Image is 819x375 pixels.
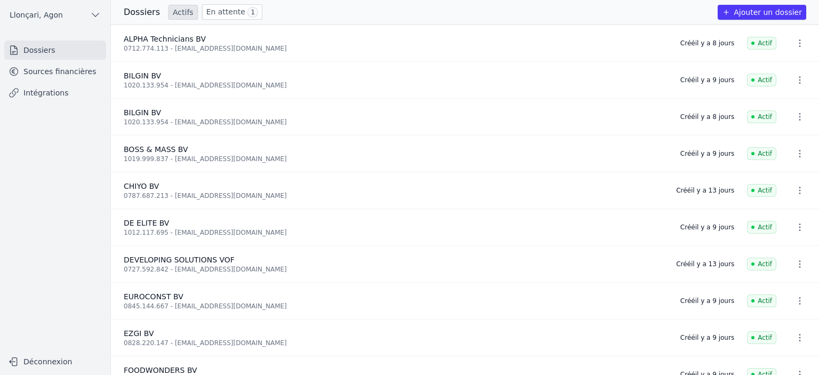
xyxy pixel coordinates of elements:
div: 0727.592.842 - [EMAIL_ADDRESS][DOMAIN_NAME] [124,265,663,274]
span: EZGI BV [124,329,154,338]
span: Actif [747,147,776,160]
button: Llonçari, Agon [4,6,106,23]
a: Dossiers [4,41,106,60]
span: ALPHA Technicians BV [124,35,206,43]
span: CHIYO BV [124,182,159,190]
span: Actif [747,37,776,50]
a: Actifs [168,5,198,20]
span: DEVELOPING SOLUTIONS VOF [124,256,235,264]
div: Créé il y a 9 jours [680,223,734,232]
div: Créé il y a 9 jours [680,297,734,305]
div: Créé il y a 9 jours [680,333,734,342]
span: BILGIN BV [124,71,161,80]
div: 1020.133.954 - [EMAIL_ADDRESS][DOMAIN_NAME] [124,118,668,126]
span: BILGIN BV [124,108,161,117]
h3: Dossiers [124,6,160,19]
div: 0828.220.147 - [EMAIL_ADDRESS][DOMAIN_NAME] [124,339,668,347]
a: Sources financières [4,62,106,81]
span: FOODWONDERS BV [124,366,197,374]
div: 1012.117.695 - [EMAIL_ADDRESS][DOMAIN_NAME] [124,228,668,237]
button: Déconnexion [4,353,106,370]
div: Créé il y a 13 jours [676,260,734,268]
div: Créé il y a 9 jours [680,149,734,158]
div: 0845.144.667 - [EMAIL_ADDRESS][DOMAIN_NAME] [124,302,668,310]
a: En attente 1 [202,4,262,20]
span: Actif [747,331,776,344]
a: Intégrations [4,83,106,102]
div: Créé il y a 8 jours [680,113,734,121]
div: 1019.999.837 - [EMAIL_ADDRESS][DOMAIN_NAME] [124,155,668,163]
span: Actif [747,258,776,270]
div: 1020.133.954 - [EMAIL_ADDRESS][DOMAIN_NAME] [124,81,668,90]
span: Actif [747,294,776,307]
span: Actif [747,184,776,197]
span: Llonçari, Agon [10,10,63,20]
span: Actif [747,221,776,234]
div: Créé il y a 13 jours [676,186,734,195]
span: Actif [747,110,776,123]
div: Créé il y a 9 jours [680,76,734,84]
div: Créé il y a 8 jours [680,39,734,47]
span: DE ELITE BV [124,219,169,227]
button: Ajouter un dossier [718,5,806,20]
span: BOSS & MASS BV [124,145,188,154]
div: 0787.687.213 - [EMAIL_ADDRESS][DOMAIN_NAME] [124,192,663,200]
div: 0712.774.113 - [EMAIL_ADDRESS][DOMAIN_NAME] [124,44,668,53]
span: Actif [747,74,776,86]
span: 1 [247,7,258,18]
span: EUROCONST BV [124,292,183,301]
